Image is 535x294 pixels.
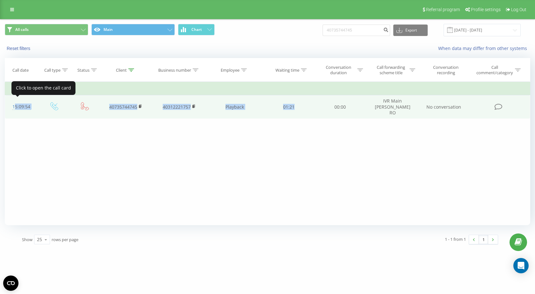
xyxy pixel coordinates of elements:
[5,24,88,35] button: All calls
[37,236,42,243] div: 25
[471,7,501,12] span: Profile settings
[5,82,530,95] td: [DATE]
[163,104,191,110] a: 40312221757
[109,104,137,110] a: 40735744745
[52,237,78,242] span: rows per page
[476,65,513,75] div: Call comment/category
[191,27,202,32] span: Chart
[479,235,488,244] a: 1
[513,258,529,273] div: Open Intercom Messenger
[366,95,419,119] td: IVR Main [PERSON_NAME] RO
[315,95,366,119] td: 00:00
[91,24,175,35] button: Main
[15,27,29,32] span: All calls
[425,65,467,75] div: Conversation recording
[445,236,466,242] div: 1 - 1 from 1
[393,25,428,36] button: Export
[322,65,356,75] div: Conversation duration
[275,68,299,73] div: Waiting time
[44,68,61,73] div: Call type
[11,81,75,95] div: Click to open the call card
[178,24,215,35] button: Chart
[206,95,263,119] td: Playback
[12,68,29,73] div: Call date
[426,7,460,12] span: Referral program
[426,104,461,110] span: No conversation
[3,276,18,291] button: Open CMP widget
[77,68,89,73] div: Status
[374,65,408,75] div: Call forwarding scheme title
[438,45,530,51] a: When data may differ from other systems
[22,237,32,242] span: Show
[116,68,127,73] div: Client
[263,95,315,119] td: 01:21
[11,101,32,113] div: 15:09:54
[221,68,239,73] div: Employee
[158,68,191,73] div: Business number
[323,25,390,36] input: Search by number
[511,7,526,12] span: Log Out
[5,46,33,51] button: Reset filters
